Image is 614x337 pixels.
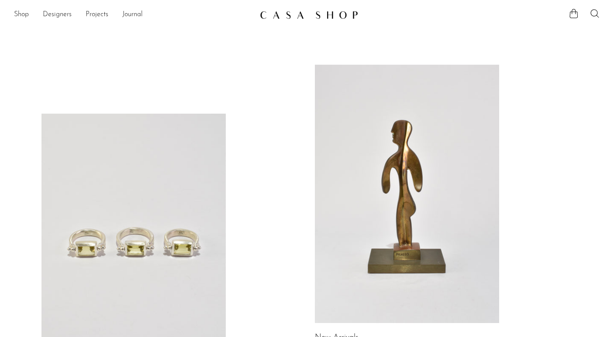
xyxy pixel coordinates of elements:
nav: Desktop navigation [14,7,253,22]
a: Projects [86,9,108,21]
a: Journal [122,9,143,21]
a: Shop [14,9,29,21]
ul: NEW HEADER MENU [14,7,253,22]
a: Designers [43,9,72,21]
